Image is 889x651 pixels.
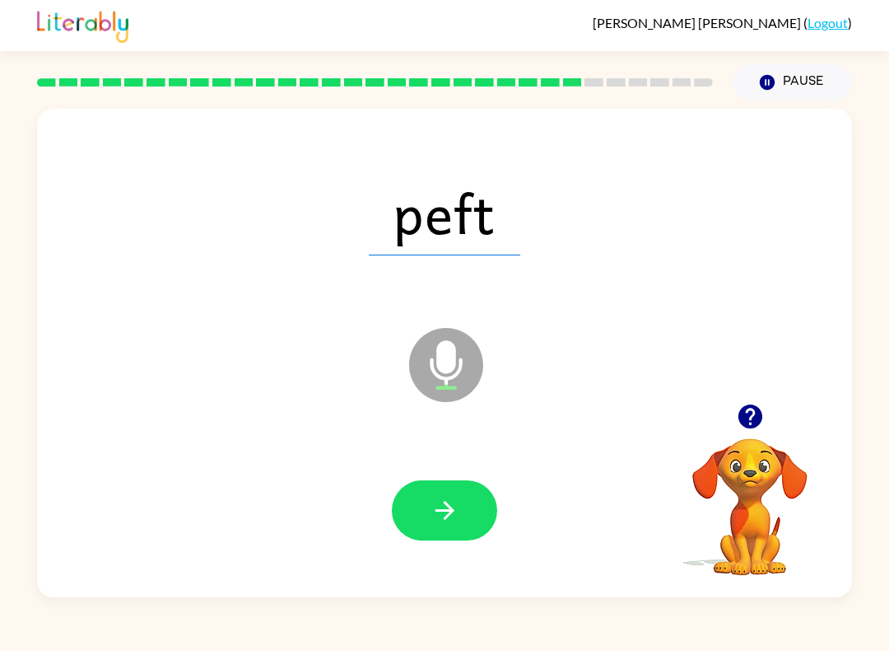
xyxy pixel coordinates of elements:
[668,413,832,578] video: Your browser must support playing .mp4 files to use Literably. Please try using another browser.
[593,15,803,30] span: [PERSON_NAME] [PERSON_NAME]
[733,63,852,101] button: Pause
[808,15,848,30] a: Logout
[37,7,128,43] img: Literably
[369,170,520,255] span: peft
[593,15,852,30] div: ( )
